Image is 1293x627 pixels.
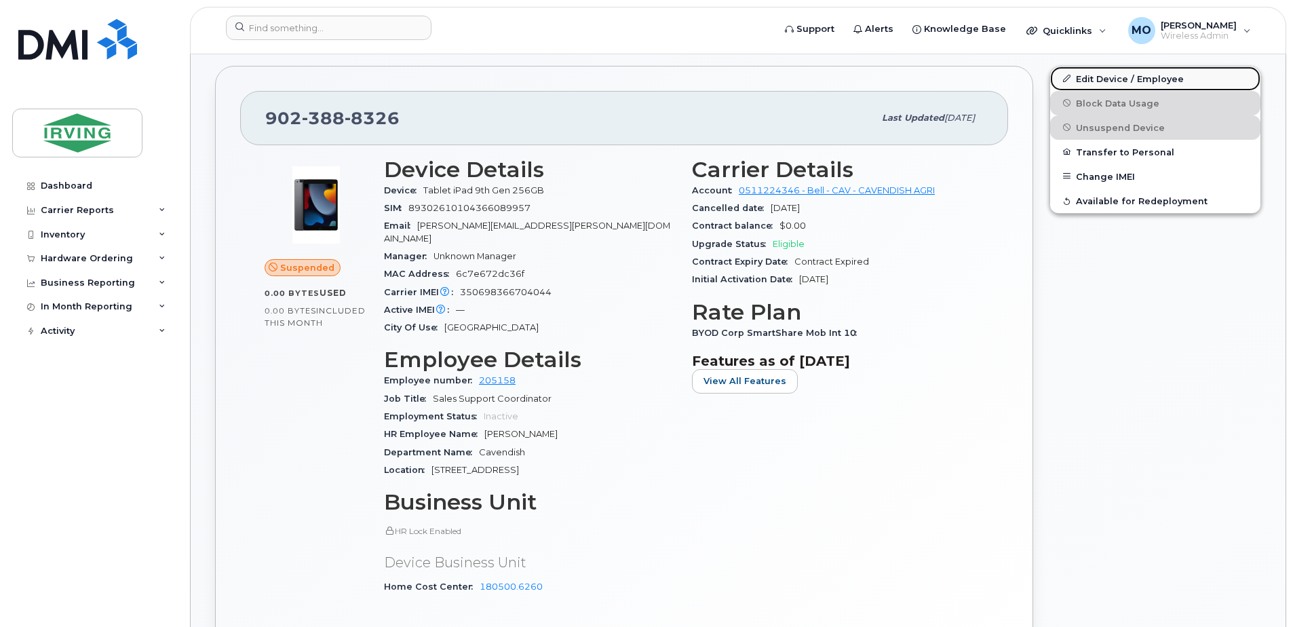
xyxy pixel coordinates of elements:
span: Device [384,185,423,195]
button: View All Features [692,369,798,394]
span: Employment Status [384,411,484,421]
span: [GEOGRAPHIC_DATA] [444,322,539,332]
h3: Features as of [DATE] [692,353,984,369]
span: 0.00 Bytes [265,306,316,316]
a: Support [775,16,844,43]
button: Available for Redeployment [1050,189,1260,213]
a: Knowledge Base [903,16,1016,43]
span: Account [692,185,739,195]
span: Home Cost Center [384,582,480,592]
span: $0.00 [779,221,806,231]
input: Find something... [226,16,431,40]
span: included this month [265,305,366,328]
a: 180500.6260 [480,582,543,592]
button: Change IMEI [1050,164,1260,189]
span: 89302610104366089957 [408,203,530,213]
span: Job Title [384,394,433,404]
span: Employee number [384,375,479,385]
span: — [456,305,465,315]
span: HR Employee Name [384,429,484,439]
span: used [320,288,347,298]
span: Sales Support Coordinator [433,394,552,404]
span: [PERSON_NAME][EMAIL_ADDRESS][PERSON_NAME][DOMAIN_NAME] [384,221,670,243]
span: Cavendish [479,447,525,457]
span: 8326 [345,108,400,128]
span: 6c7e672dc36f [456,269,524,279]
span: Alerts [865,22,893,36]
span: Upgrade Status [692,239,773,249]
span: Email [384,221,417,231]
span: 0.00 Bytes [265,288,320,298]
span: Knowledge Base [924,22,1006,36]
button: Block Data Usage [1050,91,1260,115]
span: Wireless Admin [1161,31,1237,41]
span: [DATE] [771,203,800,213]
a: Alerts [844,16,903,43]
span: Inactive [484,411,518,421]
span: Available for Redeployment [1076,196,1208,206]
a: 0511224346 - Bell - CAV - CAVENDISH AGRI [739,185,935,195]
span: Initial Activation Date [692,274,799,284]
span: [DATE] [799,274,828,284]
img: image20231002-3703462-c5m3jd.jpeg [275,164,357,246]
span: [DATE] [944,113,975,123]
span: Contract Expiry Date [692,256,794,267]
span: Contract Expired [794,256,869,267]
h3: Carrier Details [692,157,984,182]
span: Support [796,22,834,36]
span: Active IMEI [384,305,456,315]
p: Device Business Unit [384,553,676,573]
span: BYOD Corp SmartShare Mob Int 10 [692,328,864,338]
span: Tablet iPad 9th Gen 256GB [423,185,544,195]
span: Last updated [882,113,944,123]
span: Carrier IMEI [384,287,460,297]
p: HR Lock Enabled [384,525,676,537]
span: SIM [384,203,408,213]
a: 205158 [479,375,516,385]
span: City Of Use [384,322,444,332]
h3: Rate Plan [692,300,984,324]
span: MAC Address [384,269,456,279]
span: Contract balance [692,221,779,231]
span: Suspended [280,261,334,274]
span: Quicklinks [1043,25,1092,36]
span: Department Name [384,447,479,457]
span: View All Features [703,375,786,387]
span: Eligible [773,239,805,249]
span: Unsuspend Device [1076,122,1165,132]
button: Transfer to Personal [1050,140,1260,164]
span: 902 [265,108,400,128]
button: Unsuspend Device [1050,115,1260,140]
span: [PERSON_NAME] [484,429,558,439]
h3: Device Details [384,157,676,182]
span: MO [1132,22,1151,39]
span: Unknown Manager [433,251,516,261]
span: Location [384,465,431,475]
h3: Employee Details [384,347,676,372]
span: [STREET_ADDRESS] [431,465,519,475]
span: Cancelled date [692,203,771,213]
span: 350698366704044 [460,287,552,297]
a: Edit Device / Employee [1050,66,1260,91]
span: 388 [302,108,345,128]
span: Manager [384,251,433,261]
h3: Business Unit [384,490,676,514]
div: Mark O'Connell [1119,17,1260,44]
div: Quicklinks [1017,17,1116,44]
span: [PERSON_NAME] [1161,20,1237,31]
